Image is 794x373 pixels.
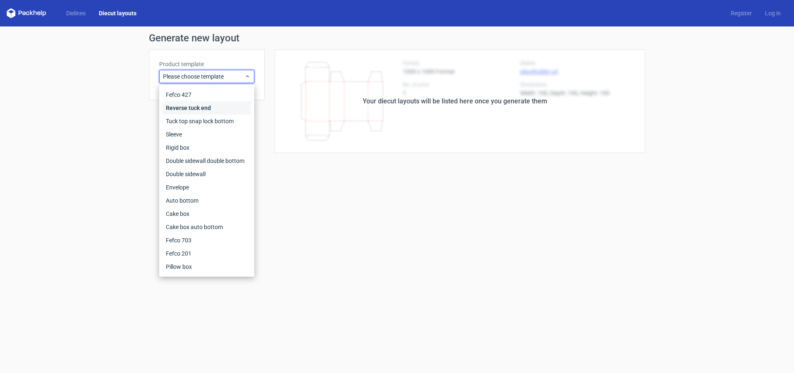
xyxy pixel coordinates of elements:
[163,234,251,247] div: Fefco 703
[163,260,251,273] div: Pillow box
[163,101,251,115] div: Reverse tuck end
[92,9,143,17] a: Diecut layouts
[163,247,251,260] div: Fefco 201
[159,60,254,68] label: Product template
[149,33,645,43] h1: Generate new layout
[163,207,251,220] div: Cake box
[163,141,251,154] div: Rigid box
[163,154,251,167] div: Double sidewall double bottom
[163,167,251,181] div: Double sidewall
[758,9,787,17] a: Log in
[163,194,251,207] div: Auto bottom
[163,128,251,141] div: Sleeve
[724,9,758,17] a: Register
[163,88,251,101] div: Fefco 427
[163,181,251,194] div: Envelope
[163,72,244,81] span: Please choose template
[163,220,251,234] div: Cake box auto bottom
[363,96,547,106] div: Your diecut layouts will be listed here once you generate them
[163,115,251,128] div: Tuck top snap lock bottom
[60,9,92,17] a: Dielines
